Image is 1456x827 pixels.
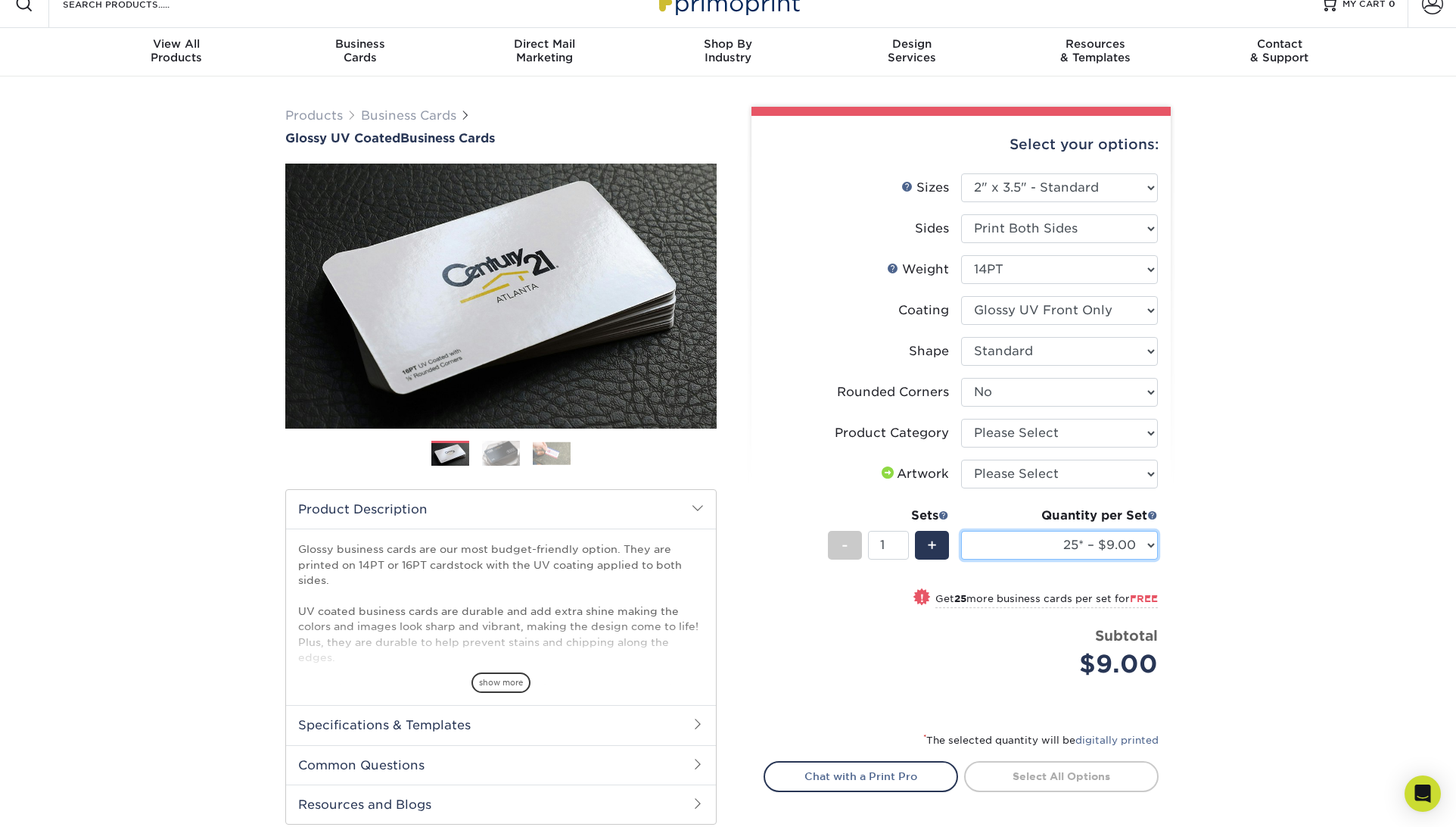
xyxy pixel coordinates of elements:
[964,761,1159,791] a: Select All Options
[453,28,636,76] a: Direct MailMarketing
[1003,28,1187,76] a: Resources& Templates
[286,490,716,529] h2: Product Description
[286,785,716,824] h2: Resources and Blogs
[909,342,949,360] div: Shape
[1003,37,1187,64] div: & Templates
[935,593,1158,608] small: Get more business cards per set for
[1187,37,1371,64] div: & Support
[837,383,949,401] div: Rounded Corners
[533,442,571,465] img: Business Cards 03
[361,108,456,123] a: Business Cards
[1187,28,1371,76] a: Contact& Support
[285,80,717,512] img: Glossy UV Coated 01
[901,179,949,197] div: Sizes
[915,220,949,238] div: Sides
[972,646,1158,682] div: $9.00
[1405,776,1441,812] div: Open Intercom Messenger
[286,745,716,785] h2: Common Questions
[820,37,1003,64] div: Services
[887,261,949,279] div: Weight
[4,781,129,822] iframe: Google Customer Reviews
[1095,627,1158,644] strong: Subtotal
[828,507,949,525] div: Sets
[954,593,966,604] strong: 25
[961,507,1158,525] div: Quantity per Set
[298,541,704,742] p: Glossy business cards are our most budget-friendly option. They are printed on 14PT or 16PT cards...
[764,116,1159,173] div: Select your options:
[285,131,717,145] h1: Business Cards
[636,37,820,51] span: Shop By
[898,301,949,320] div: Coating
[923,735,1159,746] small: The selected quantity will be
[835,424,949,442] div: Product Category
[85,37,269,51] span: View All
[431,435,469,473] img: Business Cards 01
[286,705,716,744] h2: Specifications & Templates
[285,108,343,123] a: Products
[1187,37,1371,51] span: Contact
[453,37,636,64] div: Marketing
[1003,37,1187,51] span: Resources
[471,673,530,693] span: show more
[636,28,820,76] a: Shop ByIndustry
[285,131,400,145] span: Glossy UV Coated
[269,37,453,51] span: Business
[453,37,636,51] span: Direct Mail
[269,28,453,76] a: BusinessCards
[636,37,820,64] div: Industry
[1075,735,1159,746] a: digitally printed
[85,37,269,64] div: Products
[820,28,1003,76] a: DesignServices
[269,37,453,64] div: Cards
[879,465,949,483] div: Artwork
[820,37,1003,51] span: Design
[927,534,937,557] span: +
[920,590,924,606] span: !
[482,440,520,467] img: Business Cards 02
[764,761,958,791] a: Chat with a Print Pro
[1130,593,1158,604] span: FREE
[842,534,848,557] span: -
[285,131,717,145] a: Glossy UV CoatedBusiness Cards
[85,28,269,76] a: View AllProducts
